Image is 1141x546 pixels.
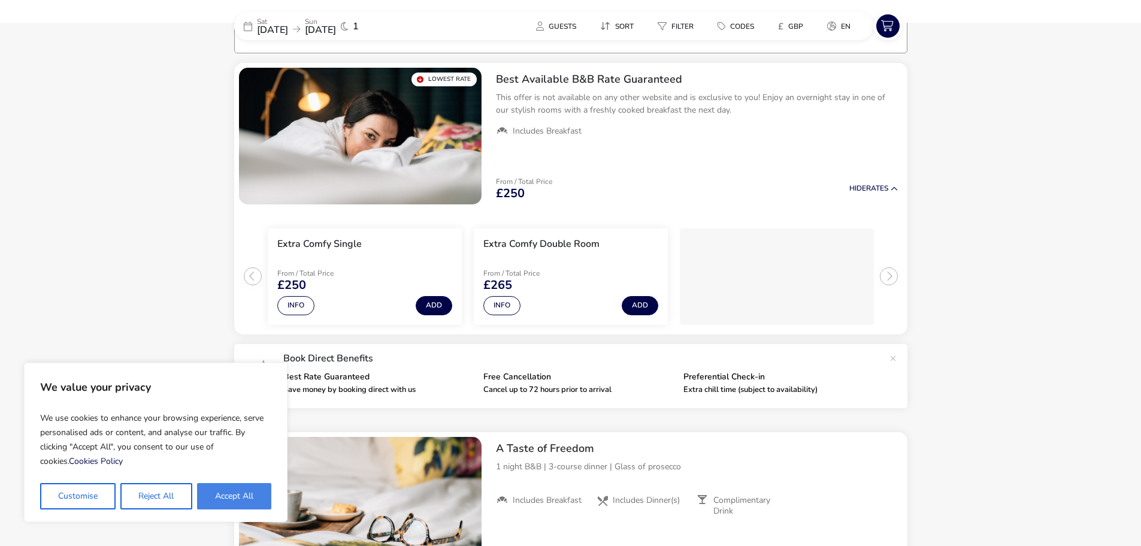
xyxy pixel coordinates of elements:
div: We value your privacy [24,363,287,522]
div: Lowest Rate [411,73,477,86]
button: Add [622,296,658,315]
span: GBP [788,22,803,31]
p: Extra chill time (subject to availability) [683,386,874,394]
span: Includes Breakfast [513,126,582,137]
button: Guests [526,17,586,35]
p: Save money by booking direct with us [283,386,474,394]
p: We value your privacy [40,375,271,399]
span: en [841,22,851,31]
swiper-slide: 3 / 3 [674,224,880,330]
naf-pibe-menu-bar-item: en [818,17,865,35]
button: HideRates [849,185,898,192]
div: Sat[DATE]Sun[DATE]1 [234,12,414,40]
naf-pibe-menu-bar-item: Filter [648,17,708,35]
button: Info [277,296,314,315]
naf-pibe-menu-bar-item: Codes [708,17,768,35]
p: We use cookies to enhance your browsing experience, serve personalised ads or content, and analys... [40,406,271,473]
p: Sat [257,18,288,25]
p: Preferential Check-in [683,373,874,381]
button: Add [416,296,452,315]
p: From / Total Price [277,270,362,277]
span: Filter [671,22,694,31]
span: £265 [483,279,512,291]
h2: A Taste of Freedom [496,442,898,455]
swiper-slide: 1 / 3 [262,224,468,330]
i: £ [778,20,783,32]
p: Sun [305,18,336,25]
span: Hide [849,183,866,193]
span: Codes [730,22,754,31]
span: 1 [353,22,359,31]
naf-pibe-menu-bar-item: £GBP [768,17,818,35]
h3: Extra Comfy Double Room [483,238,600,251]
naf-pibe-menu-bar-item: Guests [526,17,591,35]
span: Includes Dinner(s) [613,495,680,506]
p: This offer is not available on any other website and is exclusive to you! Enjoy an overnight stay... [496,91,898,116]
button: en [818,17,860,35]
p: Free Cancellation [483,373,674,381]
button: Sort [591,17,643,35]
naf-pibe-menu-bar-item: Sort [591,17,648,35]
p: Cancel up to 72 hours prior to arrival [483,386,674,394]
div: A Taste of Freedom1 night B&B | 3-course dinner | Glass of proseccoIncludes BreakfastIncludes Din... [486,432,907,527]
a: Cookies Policy [69,455,123,467]
p: 1 night B&B | 3-course dinner | Glass of prosecco [496,460,898,473]
div: Best Available B&B Rate GuaranteedThis offer is not available on any other website and is exclusi... [486,63,907,147]
h2: Best Available B&B Rate Guaranteed [496,73,898,86]
button: £GBP [768,17,813,35]
button: Accept All [197,483,271,509]
p: Book Direct Benefits [283,354,883,363]
p: From / Total Price [483,270,568,277]
button: Filter [648,17,703,35]
span: £250 [496,188,525,200]
span: Guests [549,22,576,31]
span: [DATE] [257,23,288,37]
button: Codes [708,17,764,35]
h3: Extra Comfy Single [277,238,362,251]
span: [DATE] [305,23,336,37]
swiper-slide: 1 / 1 [239,68,482,204]
p: Best Rate Guaranteed [283,373,474,381]
span: Includes Breakfast [513,495,582,506]
button: Customise [40,483,116,509]
p: From / Total Price [496,178,552,185]
button: Reject All [120,483,192,509]
span: Sort [615,22,634,31]
button: Info [483,296,520,315]
span: Complimentary Drink [713,495,788,517]
span: £250 [277,279,306,291]
swiper-slide: 2 / 3 [468,224,674,330]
